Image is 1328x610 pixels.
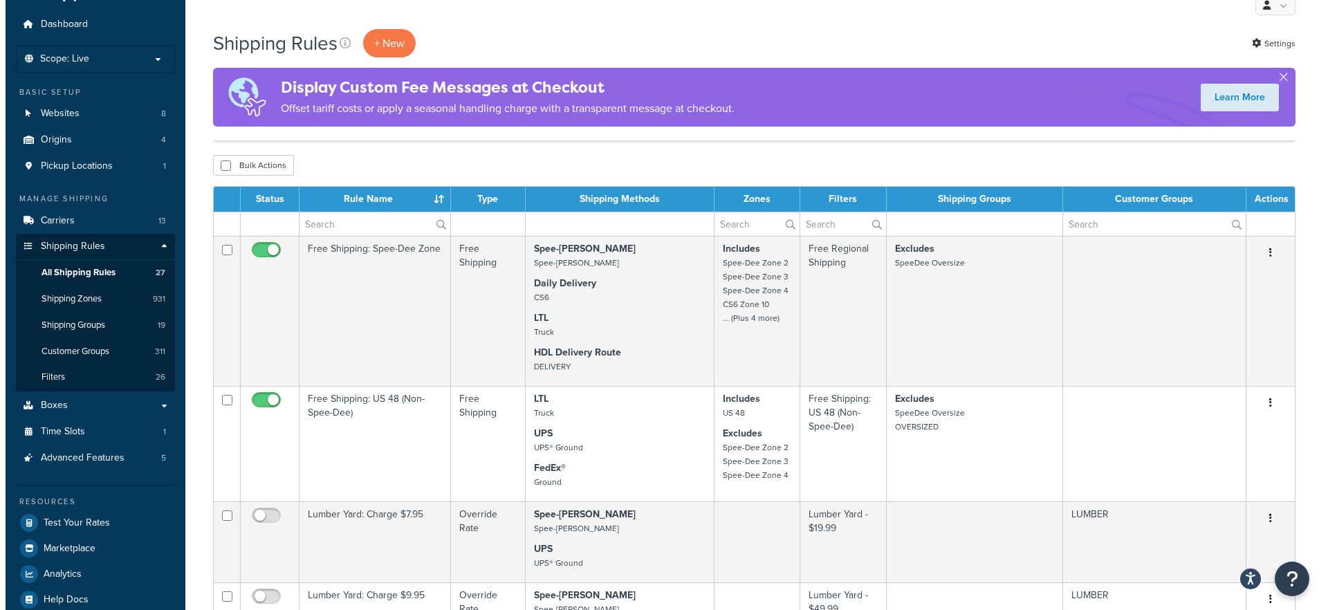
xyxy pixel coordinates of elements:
li: Websites [10,101,169,127]
small: Spee-[PERSON_NAME] [528,522,614,535]
span: 27 [150,267,160,279]
small: UPS® Ground [528,441,578,454]
span: Time Slots [35,426,80,438]
td: Lumber Yard - $19.99 [795,501,881,582]
strong: LTL [528,391,543,406]
p: + New [358,29,410,57]
th: Type [445,187,520,212]
td: LUMBER [1058,501,1241,582]
strong: Excludes [717,426,757,441]
strong: Excludes [889,241,929,256]
strong: Includes [717,241,755,256]
a: Pickup Locations 1 [10,154,169,179]
td: Free Regional Shipping [795,236,881,386]
small: CS6 [528,291,544,304]
small: UPS® Ground [528,557,578,569]
li: Pickup Locations [10,154,169,179]
span: Customer Groups [36,346,104,358]
span: Pickup Locations [35,160,107,172]
li: Shipping Groups [10,313,169,338]
span: Origins [35,134,66,146]
a: Websites 8 [10,101,169,127]
a: All Shipping Rules 27 [10,260,169,286]
a: Shipping Rules [10,234,169,259]
small: Ground [528,476,556,488]
th: Shipping Groups [881,187,1058,212]
strong: Excludes [889,391,929,406]
span: Boxes [35,400,62,412]
small: SpeeDee Oversize OVERSIZED [889,407,959,433]
a: Marketplace [10,536,169,561]
td: Free Shipping: US 48 (Non-Spee-Dee) [795,386,881,501]
h4: Display Custom Fee Messages at Checkout [275,76,729,99]
td: Free Shipping [445,386,520,501]
span: Carriers [35,215,69,227]
span: Dashboard [35,19,82,30]
li: Carriers [10,208,169,234]
strong: UPS [528,426,547,441]
span: 1 [158,426,160,438]
small: Spee-Dee Zone 2 Spee-Dee Zone 3 Spee-Dee Zone 4 CS6 Zone 10 ... (Plus 4 more) [717,257,783,324]
strong: FedEx® [528,461,560,475]
strong: HDL Delivery Route [528,345,616,360]
span: Test Your Rates [38,517,104,529]
strong: LTL [528,311,543,325]
li: Customer Groups [10,339,169,364]
span: Shipping Groups [36,320,100,331]
strong: UPS [528,542,547,556]
td: Free Shipping: US 48 (Non-Spee-Dee) [294,386,445,501]
th: Status [235,187,294,212]
span: 1 [158,160,160,172]
a: Customer Groups 311 [10,339,169,364]
span: 13 [153,215,160,227]
li: Advanced Features [10,445,169,471]
span: 931 [147,293,160,305]
span: 311 [149,346,160,358]
strong: Includes [717,391,755,406]
span: 8 [156,108,160,120]
strong: Spee-[PERSON_NAME] [528,241,630,256]
a: Shipping Groups 19 [10,313,169,338]
span: Filters [36,371,59,383]
a: Advanced Features 5 [10,445,169,471]
input: Search [709,212,794,236]
td: Lumber Yard: Charge $7.95 [294,501,445,582]
a: Settings [1246,34,1290,53]
span: All Shipping Rules [36,267,110,279]
small: Spee-[PERSON_NAME] [528,257,614,269]
button: Bulk Actions [207,155,288,176]
div: Resources [10,496,169,508]
a: Analytics [10,562,169,586]
li: Time Slots [10,419,169,445]
a: Boxes [10,393,169,418]
th: Customer Groups [1058,187,1241,212]
input: Search [294,212,445,236]
p: Offset tariff costs or apply a seasonal handling charge with a transparent message at checkout. [275,99,729,118]
span: Help Docs [38,594,83,606]
h1: Shipping Rules [207,30,332,57]
th: Actions [1241,187,1289,212]
td: Override Rate [445,501,520,582]
span: 5 [156,452,160,464]
span: 26 [150,371,160,383]
strong: Daily Delivery [528,276,591,290]
a: Test Your Rates [10,510,169,535]
span: Shipping Rules [35,241,100,252]
input: Search [795,212,880,236]
strong: Spee-[PERSON_NAME] [528,507,630,521]
span: Advanced Features [35,452,119,464]
li: Filters [10,364,169,390]
div: Basic Setup [10,86,169,98]
a: Filters 26 [10,364,169,390]
span: 19 [152,320,160,331]
a: Dashboard [10,12,169,37]
a: Learn More [1195,84,1273,111]
th: Zones [709,187,795,212]
a: Origins 4 [10,127,169,153]
li: Shipping Rules [10,234,169,391]
span: Shipping Zones [36,293,96,305]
